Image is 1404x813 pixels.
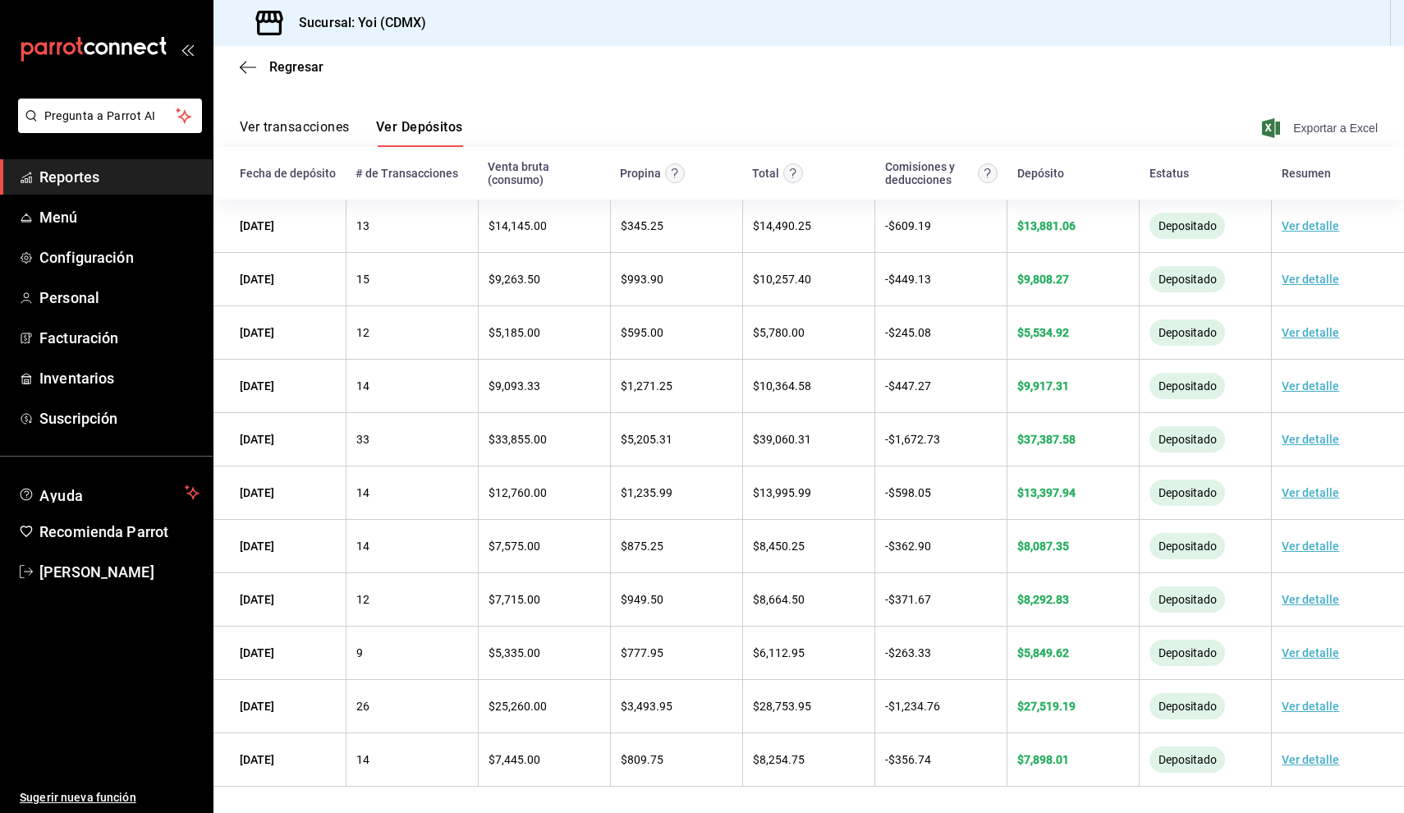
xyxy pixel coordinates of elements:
span: - $ 449.13 [885,273,931,286]
a: Ver detalle [1282,379,1339,393]
td: [DATE] [213,733,346,787]
span: - $ 447.27 [885,379,931,393]
td: 14 [346,520,478,573]
span: $ 949.50 [621,593,663,606]
div: El monto ha sido enviado a tu cuenta bancaria. Puede tardar en verse reflejado, según la entidad ... [1149,533,1225,559]
span: $ 13,397.94 [1017,486,1076,499]
span: $ 7,715.00 [489,593,540,606]
span: $ 1,271.25 [621,379,672,393]
span: $ 5,849.62 [1017,646,1069,659]
span: $ 875.25 [621,540,663,553]
td: [DATE] [213,200,346,253]
a: Ver detalle [1282,593,1339,606]
div: El monto ha sido enviado a tu cuenta bancaria. Puede tardar en verse reflejado, según la entidad ... [1149,640,1225,666]
span: [PERSON_NAME] [39,561,200,583]
td: 33 [346,413,478,466]
span: $ 13,881.06 [1017,219,1076,232]
span: $ 1,235.99 [621,486,672,499]
td: [DATE] [213,680,346,733]
span: Depositado [1152,593,1223,606]
span: $ 9,917.31 [1017,379,1069,393]
span: Configuración [39,246,200,269]
td: [DATE] [213,253,346,306]
span: Sugerir nueva función [20,789,200,806]
a: Ver detalle [1282,486,1339,499]
span: $ 39,060.31 [753,433,811,446]
span: $ 777.95 [621,646,663,659]
span: Depositado [1152,700,1223,713]
div: El monto ha sido enviado a tu cuenta bancaria. Puede tardar en verse reflejado, según la entidad ... [1149,426,1225,452]
span: Pregunta a Parrot AI [44,108,177,125]
div: Venta bruta (consumo) [488,160,600,186]
td: 13 [346,200,478,253]
span: $ 10,364.58 [753,379,811,393]
a: Ver detalle [1282,326,1339,339]
td: 12 [346,573,478,627]
button: open_drawer_menu [181,43,194,56]
div: # de Transacciones [356,167,458,180]
td: [DATE] [213,520,346,573]
span: $ 9,808.27 [1017,273,1069,286]
span: $ 595.00 [621,326,663,339]
span: $ 5,534.92 [1017,326,1069,339]
span: Ayuda [39,483,178,503]
span: $ 25,260.00 [489,700,547,713]
span: Depositado [1152,273,1223,286]
span: - $ 362.90 [885,540,931,553]
svg: Contempla comisión de ventas y propinas, IVA, cancelaciones y devoluciones. [978,163,998,183]
span: Suscripción [39,407,200,429]
span: $ 12,760.00 [489,486,547,499]
td: 26 [346,680,478,733]
td: 9 [346,627,478,680]
span: $ 6,112.95 [753,646,805,659]
div: Comisiones y deducciones [885,160,974,186]
span: Reportes [39,166,200,188]
span: - $ 1,234.76 [885,700,940,713]
span: $ 9,263.50 [489,273,540,286]
span: $ 7,445.00 [489,753,540,766]
td: [DATE] [213,573,346,627]
span: Depositado [1152,433,1223,446]
span: Menú [39,206,200,228]
div: Estatus [1149,167,1189,180]
div: Fecha de depósito [240,167,336,180]
a: Ver detalle [1282,646,1339,659]
span: Personal [39,287,200,309]
div: Total [752,167,779,180]
span: - $ 263.33 [885,646,931,659]
span: $ 809.75 [621,753,663,766]
td: [DATE] [213,306,346,360]
span: $ 8,664.50 [753,593,805,606]
a: Ver detalle [1282,433,1339,446]
div: El monto ha sido enviado a tu cuenta bancaria. Puede tardar en verse reflejado, según la entidad ... [1149,373,1225,399]
button: Pregunta a Parrot AI [18,99,202,133]
span: Regresar [269,59,323,75]
div: navigation tabs [240,119,463,147]
td: [DATE] [213,466,346,520]
span: Recomienda Parrot [39,521,200,543]
button: Exportar a Excel [1265,118,1378,138]
span: $ 345.25 [621,219,663,232]
span: $ 8,292.83 [1017,593,1069,606]
td: 14 [346,466,478,520]
div: Resumen [1282,167,1331,180]
td: [DATE] [213,627,346,680]
span: - $ 598.05 [885,486,931,499]
td: [DATE] [213,413,346,466]
td: 14 [346,360,478,413]
div: Depósito [1017,167,1064,180]
span: Depositado [1152,379,1223,393]
span: Depositado [1152,646,1223,659]
span: $ 37,387.58 [1017,433,1076,446]
div: Propina [620,167,661,180]
div: El monto ha sido enviado a tu cuenta bancaria. Puede tardar en verse reflejado, según la entidad ... [1149,213,1225,239]
button: Ver transacciones [240,119,350,147]
span: Depositado [1152,326,1223,339]
svg: Este monto equivale al total de la venta más otros abonos antes de aplicar comisión e IVA. [783,163,803,183]
span: $ 8,450.25 [753,540,805,553]
h3: Sucursal: Yoi (CDMX) [286,13,427,33]
span: $ 5,205.31 [621,433,672,446]
span: $ 14,145.00 [489,219,547,232]
td: 12 [346,306,478,360]
span: $ 27,519.19 [1017,700,1076,713]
